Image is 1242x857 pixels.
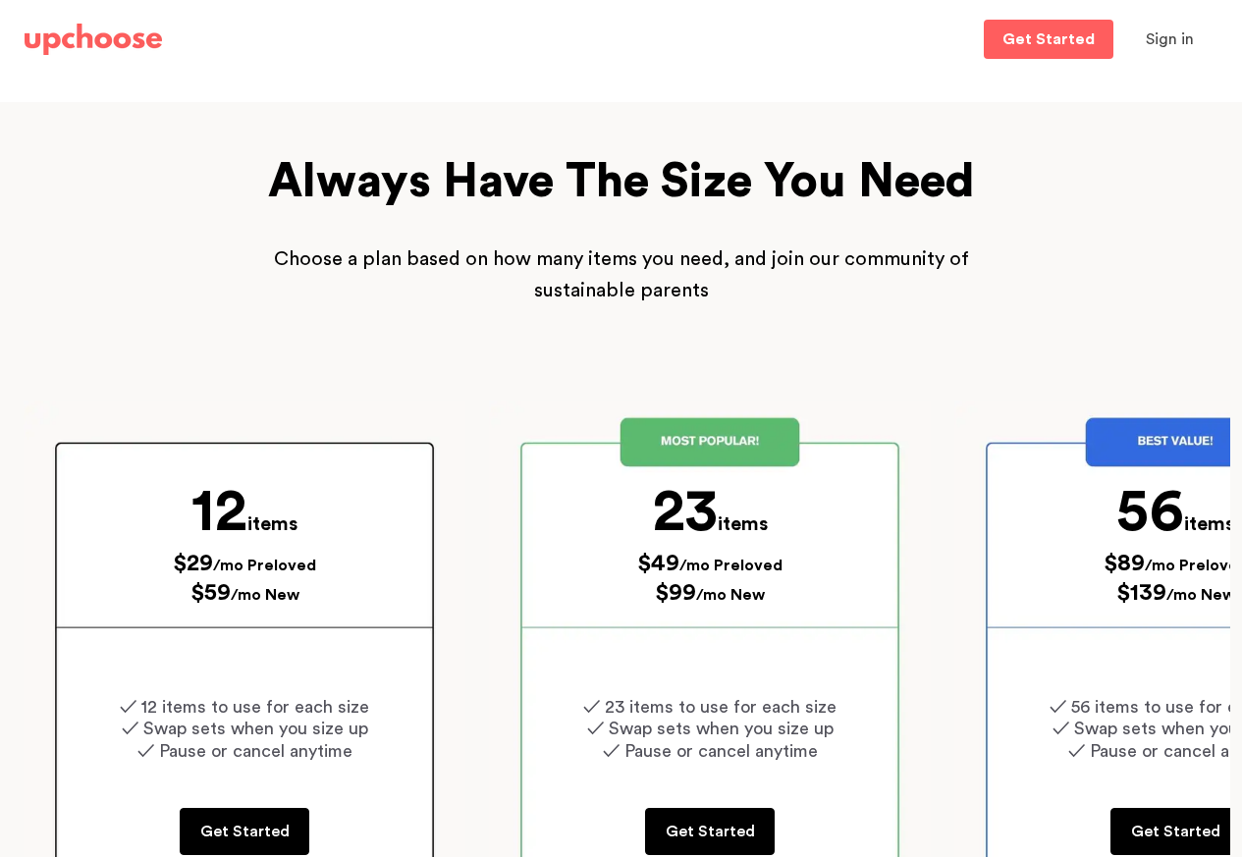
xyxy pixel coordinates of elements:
span: $99 [655,581,696,605]
a: UpChoose [25,20,162,60]
p: Get Started [200,820,290,843]
span: items [247,514,297,534]
span: /mo Preloved [679,558,783,573]
span: ✓ Pause or cancel anytime [137,742,352,760]
a: Get Started [984,20,1113,59]
span: $49 [637,552,679,575]
p: Get Started [1002,31,1095,47]
span: ✓ Swap sets when you size up [587,720,834,737]
span: items [1184,514,1234,534]
span: Always Have The Size You Need [268,158,975,205]
span: ✓ 12 items to use for each size [120,698,369,716]
span: 56 [1116,482,1184,541]
span: $89 [1104,552,1145,575]
span: $139 [1116,581,1166,605]
span: /mo New [1166,587,1235,603]
a: Get Started [180,808,309,855]
span: 23 [653,482,718,541]
span: Sign in [1146,31,1194,47]
span: $59 [190,581,231,605]
a: Get Started [1110,808,1240,855]
button: Sign in [1121,20,1218,59]
p: Get Started [666,820,755,843]
span: ✓ Swap sets when you size up [122,720,368,737]
span: ✓ 23 items to use for each size [583,698,837,716]
span: /mo New [696,587,765,603]
span: /mo New [231,587,299,603]
span: $29 [173,552,213,575]
span: /mo Preloved [213,558,316,573]
span: Choose a plan based on how many items you need, and join our community of sustainable parents [274,249,969,300]
a: Get Started [645,808,775,855]
span: items [718,514,768,534]
span: 12 [191,482,247,541]
span: ✓ Pause or cancel anytime [603,742,818,760]
img: UpChoose [25,24,162,55]
p: Get Started [1131,820,1220,843]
